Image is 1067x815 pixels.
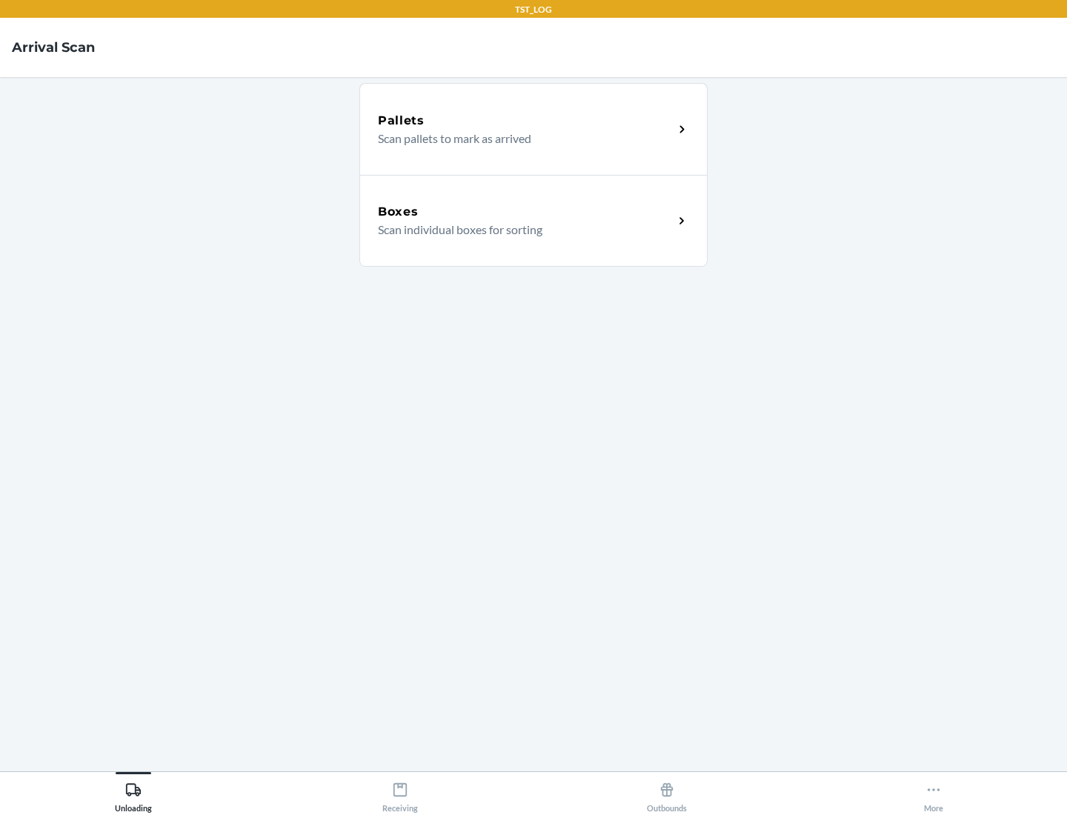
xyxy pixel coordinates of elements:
a: PalletsScan pallets to mark as arrived [359,83,708,175]
button: More [800,772,1067,813]
p: TST_LOG [515,3,552,16]
p: Scan individual boxes for sorting [378,221,662,239]
div: Outbounds [647,776,687,813]
div: Receiving [382,776,418,813]
p: Scan pallets to mark as arrived [378,130,662,147]
h5: Boxes [378,203,419,221]
button: Outbounds [533,772,800,813]
div: More [924,776,943,813]
button: Receiving [267,772,533,813]
h5: Pallets [378,112,425,130]
a: BoxesScan individual boxes for sorting [359,175,708,267]
h4: Arrival Scan [12,38,95,57]
div: Unloading [115,776,152,813]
